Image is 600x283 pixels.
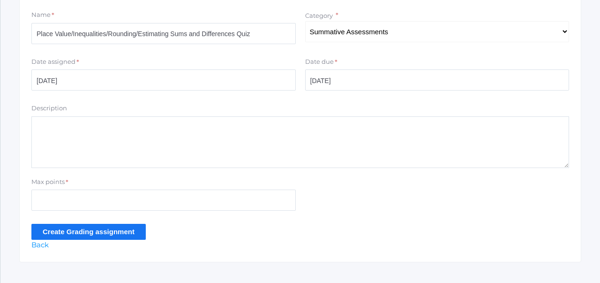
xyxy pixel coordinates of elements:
label: Description [31,104,67,113]
a: Back [31,240,49,249]
label: Date assigned [31,57,75,67]
label: Name [31,10,51,20]
input: Create Grading assignment [31,224,146,239]
label: Max points [31,177,65,187]
label: Category [305,12,333,19]
label: Date due [305,57,334,67]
